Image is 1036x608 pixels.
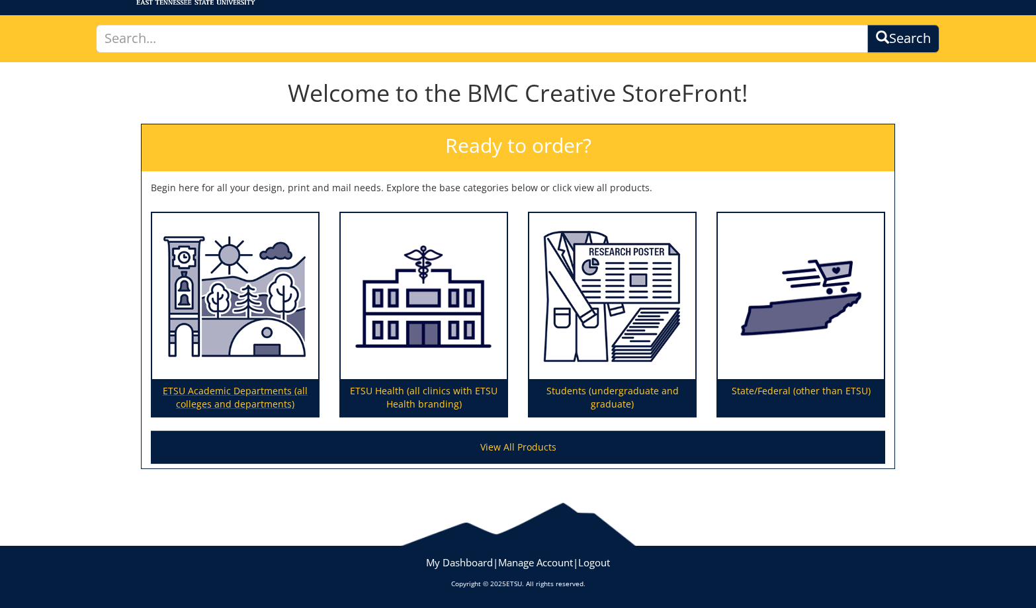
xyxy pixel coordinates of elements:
[141,80,895,107] h1: Welcome to the BMC Creative StoreFront!
[529,213,695,417] a: Students (undergraduate and graduate)
[529,379,695,416] p: Students (undergraduate and graduate)
[498,556,573,569] a: Manage Account
[718,379,884,416] p: State/Federal (other than ETSU)
[152,213,318,380] img: ETSU Academic Departments (all colleges and departments)
[529,213,695,380] img: Students (undergraduate and graduate)
[341,213,507,417] a: ETSU Health (all clinics with ETSU Health branding)
[152,379,318,416] p: ETSU Academic Departments (all colleges and departments)
[506,579,522,588] a: ETSU
[426,556,493,569] a: My Dashboard
[341,213,507,380] img: ETSU Health (all clinics with ETSU Health branding)
[867,24,939,53] button: Search
[718,213,884,417] a: State/Federal (other than ETSU)
[718,213,884,380] img: State/Federal (other than ETSU)
[96,24,868,53] input: Search...
[152,213,318,417] a: ETSU Academic Departments (all colleges and departments)
[151,431,885,464] a: View All Products
[341,379,507,416] p: ETSU Health (all clinics with ETSU Health branding)
[151,181,885,195] p: Begin here for all your design, print and mail needs. Explore the base categories below or click ...
[142,124,894,171] h2: Ready to order?
[578,556,610,569] a: Logout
